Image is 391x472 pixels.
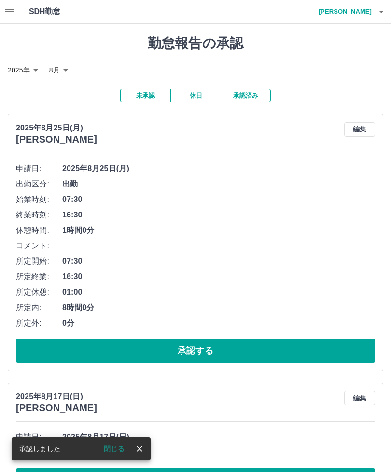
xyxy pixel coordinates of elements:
[16,402,97,414] h3: [PERSON_NAME]
[62,163,375,174] span: 2025年8月25日(月)
[62,431,375,443] span: 2025年8月17日(日)
[16,163,62,174] span: 申請日:
[8,35,383,52] h1: 勤怠報告の承認
[96,442,132,456] button: 閉じる
[62,178,375,190] span: 出勤
[344,122,375,137] button: 編集
[16,256,62,267] span: 所定開始:
[62,209,375,221] span: 16:30
[221,89,271,102] button: 承認済み
[62,317,375,329] span: 0分
[49,63,71,77] div: 8月
[16,240,62,252] span: コメント:
[16,391,97,402] p: 2025年8月17日(日)
[16,178,62,190] span: 出勤区分:
[16,194,62,205] span: 始業時刻:
[8,63,42,77] div: 2025年
[16,317,62,329] span: 所定外:
[132,442,147,456] button: close
[16,431,62,443] span: 申請日:
[344,391,375,405] button: 編集
[16,286,62,298] span: 所定休憩:
[62,271,375,283] span: 16:30
[16,225,62,236] span: 休憩時間:
[16,134,97,145] h3: [PERSON_NAME]
[120,89,170,102] button: 未承認
[16,122,97,134] p: 2025年8月25日(月)
[16,271,62,283] span: 所定終業:
[16,209,62,221] span: 終業時刻:
[62,256,375,267] span: 07:30
[16,302,62,314] span: 所定内:
[62,302,375,314] span: 8時間0分
[62,194,375,205] span: 07:30
[62,447,375,458] span: 法定休
[170,89,221,102] button: 休日
[62,286,375,298] span: 01:00
[16,339,375,363] button: 承認する
[19,440,60,458] div: 承認しました
[62,225,375,236] span: 1時間0分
